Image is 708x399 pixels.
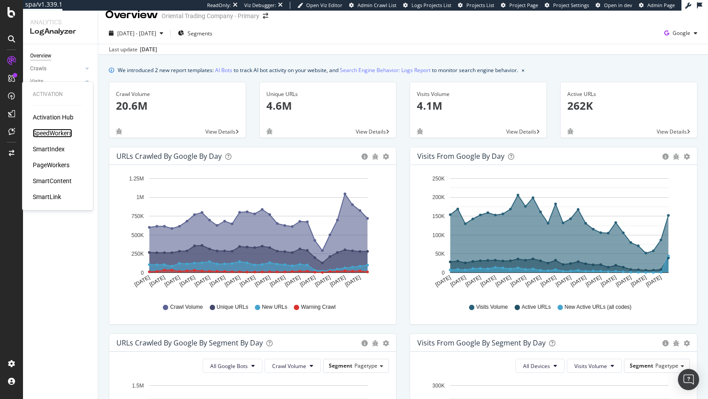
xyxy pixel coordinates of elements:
span: Crawl Volume [170,303,203,311]
text: 250K [131,251,144,257]
div: Activation [33,91,82,98]
span: View Details [657,128,687,135]
div: bug [673,153,679,160]
p: 262K [567,98,690,113]
a: AI Bots [215,65,232,75]
a: Projects List [458,2,494,9]
div: SpeedWorkers [33,129,72,138]
div: arrow-right-arrow-left [263,13,268,19]
button: Crawl Volume [265,359,321,373]
div: SmartLink [33,192,61,201]
text: [DATE] [464,274,482,288]
div: SmartContent [33,176,72,185]
div: LogAnalyzer [30,27,91,37]
div: Visits from Google by day [417,152,504,161]
span: Active URLs [522,303,551,311]
text: 500K [131,232,144,238]
span: Project Settings [553,2,589,8]
p: 4.6M [266,98,389,113]
div: bug [372,153,378,160]
span: Project Page [509,2,538,8]
text: [DATE] [148,274,166,288]
div: URLs Crawled by Google by day [116,152,222,161]
button: Visits Volume [567,359,622,373]
text: [DATE] [434,274,452,288]
text: [DATE] [645,274,662,288]
div: Unique URLs [266,90,389,98]
span: Admin Crawl List [358,2,396,8]
a: Admin Crawl List [349,2,396,9]
text: 200K [432,195,445,201]
a: Search Engine Behavior: Logs Report [340,65,431,75]
div: A chart. [116,172,389,295]
a: Admin Page [639,2,675,9]
span: Segment [630,362,653,369]
span: Visits Volume [476,303,508,311]
button: Segments [174,26,216,40]
text: [DATE] [600,274,617,288]
span: [DATE] - [DATE] [117,30,156,37]
a: Project Page [501,2,538,9]
div: A chart. [417,172,690,295]
div: gear [684,340,690,346]
text: 100K [432,232,445,238]
span: Crawl Volume [272,362,306,370]
span: New URLs [262,303,287,311]
div: Overview [30,51,51,61]
button: All Devices [516,359,565,373]
text: [DATE] [329,274,346,288]
a: PageWorkers [33,161,69,169]
div: Visits Volume [417,90,540,98]
div: Oriental Trading Company - Primary [162,12,259,20]
text: [DATE] [539,274,557,288]
span: Open Viz Editor [306,2,342,8]
div: gear [383,340,389,346]
text: 1.25M [129,176,144,182]
a: Visits [30,77,83,86]
div: gear [383,153,389,160]
text: [DATE] [630,274,647,288]
text: 1M [136,195,144,201]
text: [DATE] [178,274,196,288]
text: [DATE] [284,274,301,288]
div: circle-info [362,153,368,160]
div: Open Intercom Messenger [678,369,699,390]
a: Project Settings [545,2,589,9]
text: [DATE] [615,274,632,288]
button: Google [661,26,701,40]
div: circle-info [662,340,669,346]
text: [DATE] [569,274,587,288]
div: gear [684,153,690,160]
span: Admin Page [647,2,675,8]
text: 1.5M [132,383,144,389]
span: Google [673,29,690,37]
span: Pagetype [655,362,678,369]
span: View Details [506,128,536,135]
div: Visits [30,77,43,86]
span: View Details [356,128,386,135]
a: Overview [30,51,92,61]
div: bug [567,128,573,134]
text: [DATE] [269,274,286,288]
a: Activation Hub [33,113,73,122]
div: Viz Debugger: [244,2,276,9]
text: [DATE] [449,274,467,288]
div: bug [266,128,273,134]
button: All Google Bots [203,359,262,373]
span: Visits Volume [574,362,607,370]
div: info banner [109,65,697,75]
text: [DATE] [314,274,331,288]
text: 50K [435,251,445,257]
span: Segment [329,362,352,369]
span: Warning Crawl [301,303,335,311]
text: 150K [432,213,445,219]
p: 20.6M [116,98,239,113]
span: View Details [205,128,235,135]
text: [DATE] [494,274,512,288]
text: [DATE] [254,274,271,288]
a: SmartIndex [33,145,65,153]
text: [DATE] [524,274,542,288]
div: bug [116,128,122,134]
span: New Active URLs (all codes) [565,303,631,311]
